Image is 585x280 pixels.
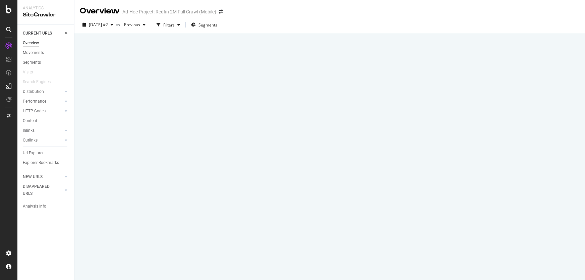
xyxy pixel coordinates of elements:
div: SiteCrawler [23,11,69,19]
a: HTTP Codes [23,108,63,115]
div: Ad-Hoc Project: Redfin 2M Full Crawl (Mobile) [122,8,216,15]
a: Performance [23,98,63,105]
div: CURRENT URLS [23,30,52,37]
div: Performance [23,98,46,105]
span: 2025 Aug. 22nd #2 [89,22,108,27]
div: NEW URLS [23,173,43,180]
a: Distribution [23,88,63,95]
div: HTTP Codes [23,108,46,115]
span: vs [116,22,121,27]
a: Visits [23,69,40,76]
div: Search Engines [23,78,51,86]
div: Analysis Info [23,203,46,210]
div: Visits [23,69,33,76]
div: Filters [163,22,175,28]
a: Analysis Info [23,203,69,210]
button: Filters [154,19,183,30]
span: Segments [198,22,217,28]
a: Overview [23,40,69,47]
div: Movements [23,49,44,56]
div: Overview [23,40,39,47]
a: Inlinks [23,127,63,134]
a: Explorer Bookmarks [23,159,69,166]
a: Content [23,117,69,124]
a: Url Explorer [23,150,69,157]
div: Url Explorer [23,150,44,157]
div: arrow-right-arrow-left [219,9,223,14]
div: Analytics [23,5,69,11]
div: Content [23,117,37,124]
a: Outlinks [23,137,63,144]
a: Segments [23,59,69,66]
button: Segments [188,19,220,30]
div: Distribution [23,88,44,95]
a: DISAPPEARED URLS [23,183,63,197]
a: NEW URLS [23,173,63,180]
div: Overview [80,5,120,17]
button: [DATE] #2 [80,19,116,30]
button: Previous [121,19,148,30]
span: Previous [121,22,140,27]
a: Movements [23,49,69,56]
div: Inlinks [23,127,35,134]
div: DISAPPEARED URLS [23,183,57,197]
div: Segments [23,59,41,66]
div: Outlinks [23,137,38,144]
a: Search Engines [23,78,57,86]
a: CURRENT URLS [23,30,63,37]
div: Explorer Bookmarks [23,159,59,166]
